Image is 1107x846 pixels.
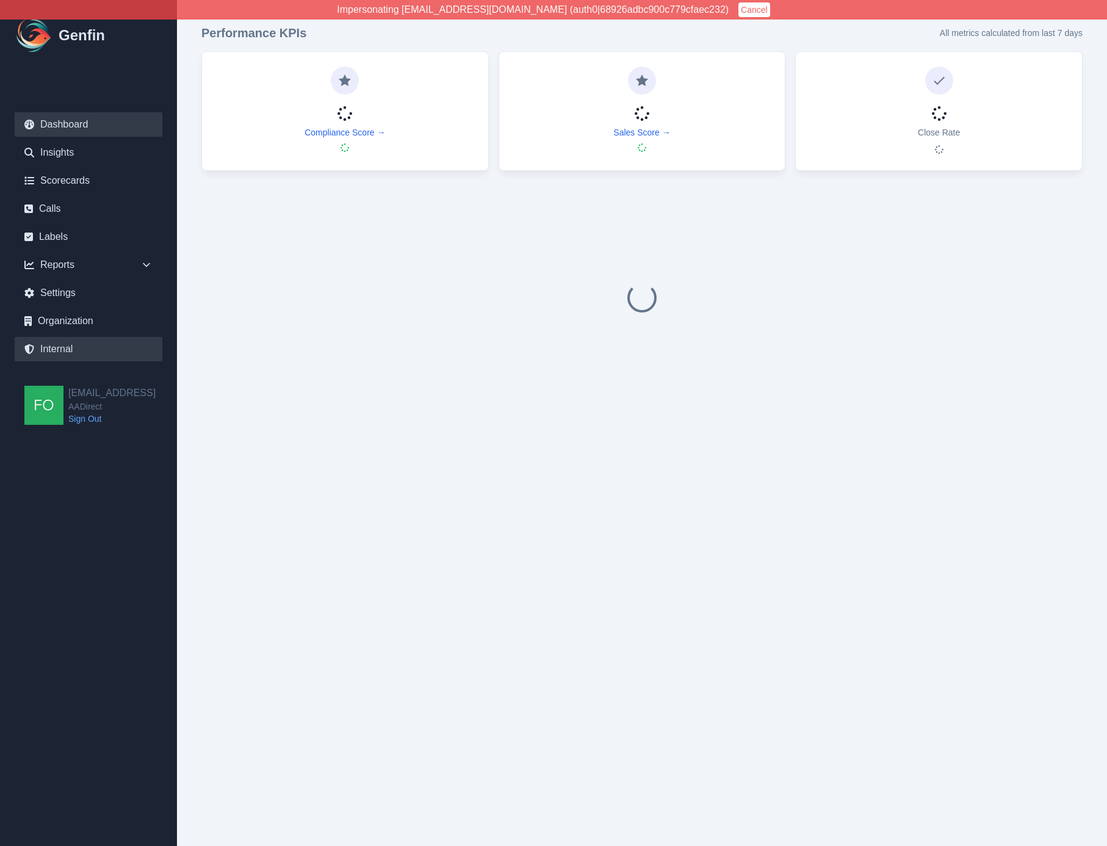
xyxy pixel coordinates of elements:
[68,400,156,413] span: AADirect
[15,337,162,361] a: Internal
[59,26,105,45] h1: Genfin
[15,168,162,193] a: Scorecards
[15,140,162,165] a: Insights
[24,386,63,425] img: founders@genfin.ai
[15,281,162,305] a: Settings
[738,2,770,17] button: Cancel
[68,413,156,425] a: Sign Out
[15,16,54,55] img: Logo
[15,225,162,249] a: Labels
[201,24,306,42] h3: Performance KPIs
[68,386,156,400] h2: [EMAIL_ADDRESS]
[613,126,670,139] a: Sales Score →
[305,126,385,139] a: Compliance Score →
[940,27,1083,39] p: All metrics calculated from last 7 days
[15,197,162,221] a: Calls
[15,309,162,333] a: Organization
[15,253,162,277] div: Reports
[15,112,162,137] a: Dashboard
[918,126,960,139] p: Close Rate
